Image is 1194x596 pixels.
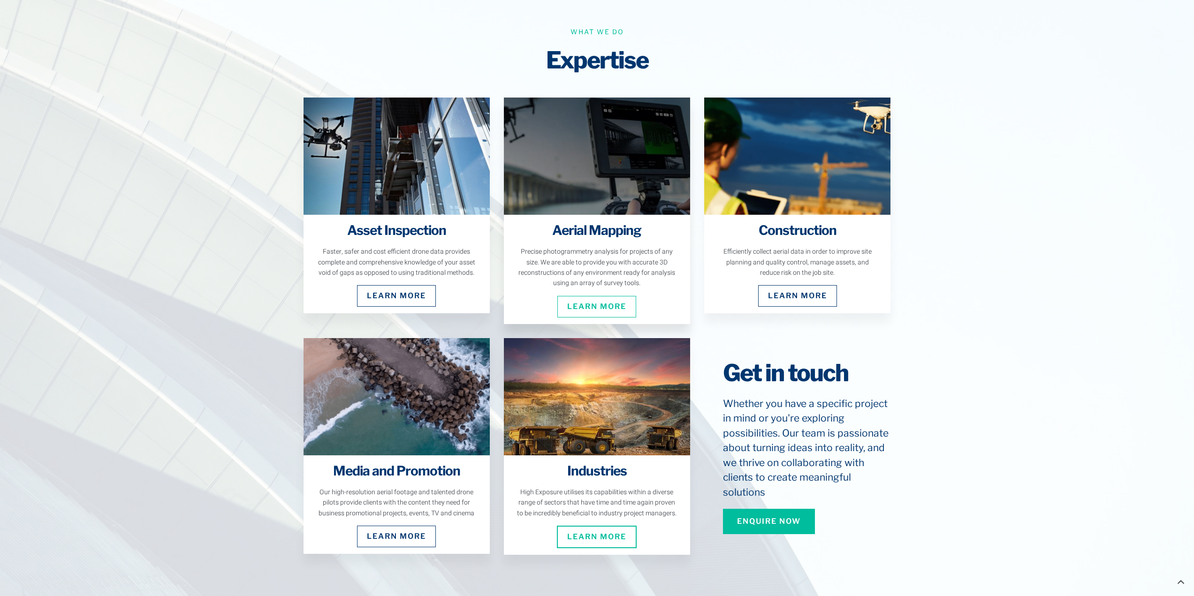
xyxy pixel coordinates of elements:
a: Learn More [357,526,436,547]
h5: Whether you have a specific project in mind or you're exploring possibilities. Our team is passio... [723,396,890,500]
div: Our high-resolution aerial footage and talented drone pilots provide clients with the content the... [317,487,477,519]
a: Enquire Now [723,509,815,534]
a: Learn More [357,285,436,307]
a: Learn More [758,285,837,307]
h2: Get in touch [723,359,890,387]
h4: Media and Promotion [317,462,477,480]
h4: Asset Inspection [317,221,477,240]
h4: Construction [717,221,877,240]
div: High Exposure utilises its capabilities within a diverse range of sectors that have time and time... [517,487,677,519]
div: Faster, safer and cost efficient drone data provides complete and comprehensive knowledge of your... [317,247,477,278]
a: Learn More [557,296,636,317]
h4: Aerial Mapping [517,221,677,240]
h2: Expertise [304,46,891,74]
div: Efficiently collect aerial data in order to improve site planning and quality control, manage ass... [717,247,877,278]
h6: What we do [304,27,891,37]
h4: Industries [517,462,677,480]
div: Precise photogrammetry analysis for projects of any size. We are able to provide you with accurat... [517,247,677,289]
span: Learn More [557,526,637,548]
a: Industries High Exposure utilises its capabilities within a diverse range of sectors that have ti... [504,338,690,555]
span: Enquire Now [737,516,801,527]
